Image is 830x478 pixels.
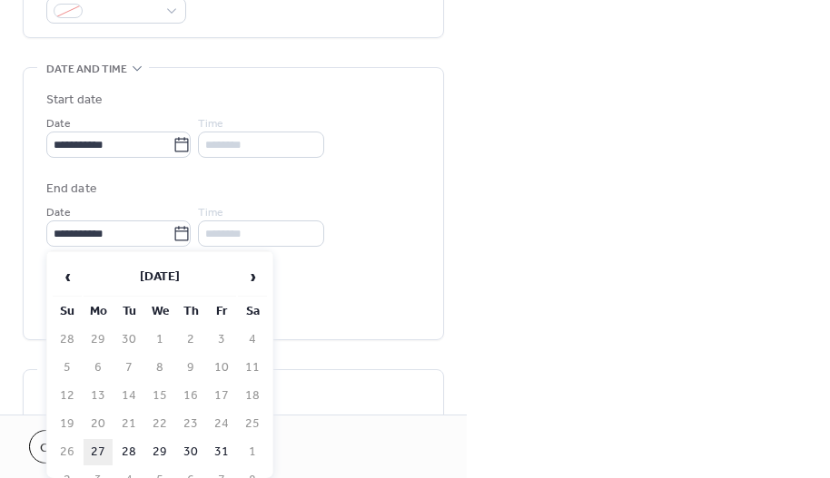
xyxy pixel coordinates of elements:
[46,60,127,79] span: Date and time
[46,114,71,133] span: Date
[84,327,113,353] td: 29
[53,383,82,409] td: 12
[114,411,143,437] td: 21
[84,258,236,297] th: [DATE]
[114,439,143,465] td: 28
[53,355,82,381] td: 5
[53,298,82,325] th: Su
[53,327,82,353] td: 28
[40,439,88,458] span: Cancel
[84,383,113,409] td: 13
[145,355,174,381] td: 8
[176,327,205,353] td: 2
[84,411,113,437] td: 20
[114,355,143,381] td: 7
[238,439,267,465] td: 1
[207,411,236,437] td: 24
[145,439,174,465] td: 29
[114,327,143,353] td: 30
[176,355,205,381] td: 9
[207,298,236,325] th: Fr
[84,439,113,465] td: 27
[176,383,205,409] td: 16
[176,439,205,465] td: 30
[29,430,99,463] button: Cancel
[238,355,267,381] td: 11
[46,203,71,222] span: Date
[145,327,174,353] td: 1
[145,298,174,325] th: We
[207,355,236,381] td: 10
[238,383,267,409] td: 18
[238,327,267,353] td: 4
[239,259,266,295] span: ›
[207,383,236,409] td: 17
[207,327,236,353] td: 3
[84,298,113,325] th: Mo
[198,114,223,133] span: Time
[54,259,81,295] span: ‹
[53,439,82,465] td: 26
[198,203,223,222] span: Time
[238,298,267,325] th: Sa
[53,411,82,437] td: 19
[176,411,205,437] td: 23
[238,411,267,437] td: 25
[176,298,205,325] th: Th
[84,355,113,381] td: 6
[46,91,103,110] div: Start date
[145,411,174,437] td: 22
[207,439,236,465] td: 31
[114,298,143,325] th: Tu
[46,180,97,199] div: End date
[114,383,143,409] td: 14
[145,383,174,409] td: 15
